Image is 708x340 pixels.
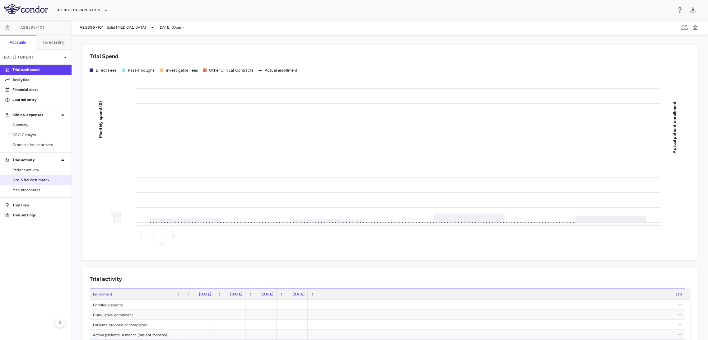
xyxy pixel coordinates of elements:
[261,292,273,296] span: [DATE]
[96,68,117,73] div: Direct Fees
[171,231,176,238] text: Feb
[90,52,119,61] h6: Trial Spend
[230,292,242,296] span: [DATE]
[282,300,305,310] div: —
[12,132,67,138] span: CRO Catalyst
[12,177,67,183] span: Site & lab cost matrix
[90,300,183,309] div: Enrolled patients
[93,292,113,296] span: Enrollment
[220,300,242,310] div: —
[12,167,67,173] span: Patient activity
[12,202,67,208] p: Trial files
[12,157,59,163] p: Trial activity
[12,112,59,118] p: Clinical expenses
[111,210,121,216] tspan: 160K
[80,25,104,30] span: A2B395-101
[111,212,121,217] tspan: 140K
[128,68,155,73] div: Pass-throughs
[43,40,65,45] h6: Forecasting
[12,97,67,102] p: Journal entry
[220,320,242,330] div: —
[113,217,121,223] tspan: 40K
[251,310,273,320] div: —
[113,216,121,222] tspan: 60K
[313,310,682,320] div: —
[166,68,198,73] div: Investigator Fees
[57,5,108,15] button: A2 Biotherapeutics
[113,215,121,220] tspan: 80K
[675,292,682,296] span: LTD
[209,68,254,73] div: Other Clinical Contracts
[12,87,67,92] p: Financial close
[111,210,121,215] tspan: 180K
[12,212,67,218] p: Trial settings
[90,275,122,283] h6: Trial activity
[159,241,164,246] text: 25
[313,330,682,340] div: —
[10,40,26,45] h6: Accruals
[282,330,305,340] div: —
[111,214,121,219] tspan: 100K
[159,25,184,30] span: [DATE] (Open)
[189,300,211,310] div: —
[189,310,211,320] div: —
[220,330,242,340] div: —
[313,300,682,310] div: —
[12,187,67,193] span: Map procedures
[12,122,67,128] span: Summary
[12,67,67,73] p: Trial dashboard
[139,230,144,239] text: Nov
[4,4,48,14] img: logo-full-BYUhSk78.svg
[20,25,45,30] span: A2B395-101
[220,310,242,320] div: —
[189,320,211,330] div: —
[90,320,183,329] div: Patients dropped or completed
[12,77,67,83] p: Analytics
[98,101,103,138] tspan: Monthly spend ($)
[282,310,305,320] div: —
[90,310,183,319] div: Cumulative enrollment
[2,54,62,60] p: [DATE] (Open)
[111,213,121,218] tspan: 120K
[251,330,273,340] div: —
[251,320,273,330] div: —
[672,101,677,153] tspan: Actual patient enrollment
[282,320,305,330] div: —
[113,219,121,224] tspan: 20K
[189,330,211,340] div: —
[150,230,155,238] text: Dec
[265,68,298,73] div: Actual enrollment
[160,231,165,238] text: Jan
[90,330,183,339] div: Active patients in month (patient months)
[12,142,67,148] span: Other clinical contracts
[313,320,682,330] div: —
[107,25,146,30] span: Solid [MEDICAL_DATA]
[292,292,305,296] span: [DATE]
[199,292,211,296] span: [DATE]
[251,300,273,310] div: —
